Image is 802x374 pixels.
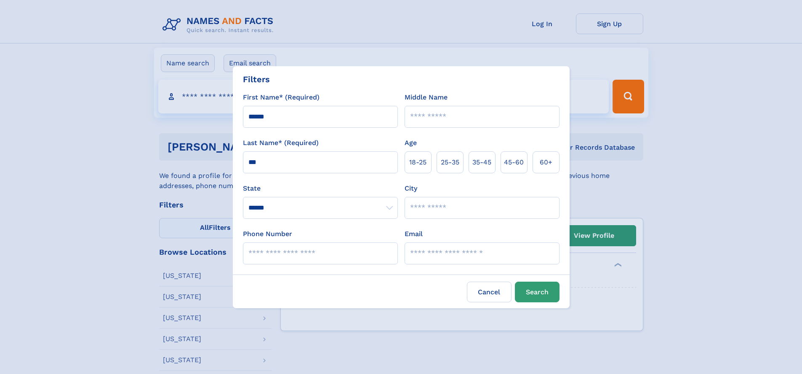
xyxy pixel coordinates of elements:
[243,92,320,102] label: First Name* (Required)
[467,282,512,302] label: Cancel
[405,183,417,194] label: City
[441,157,459,167] span: 25‑35
[405,229,423,239] label: Email
[515,282,560,302] button: Search
[243,183,398,194] label: State
[243,138,319,148] label: Last Name* (Required)
[504,157,524,167] span: 45‑60
[405,92,448,102] label: Middle Name
[540,157,552,167] span: 60+
[472,157,491,167] span: 35‑45
[243,229,292,239] label: Phone Number
[405,138,417,148] label: Age
[409,157,426,167] span: 18‑25
[243,73,270,86] div: Filters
